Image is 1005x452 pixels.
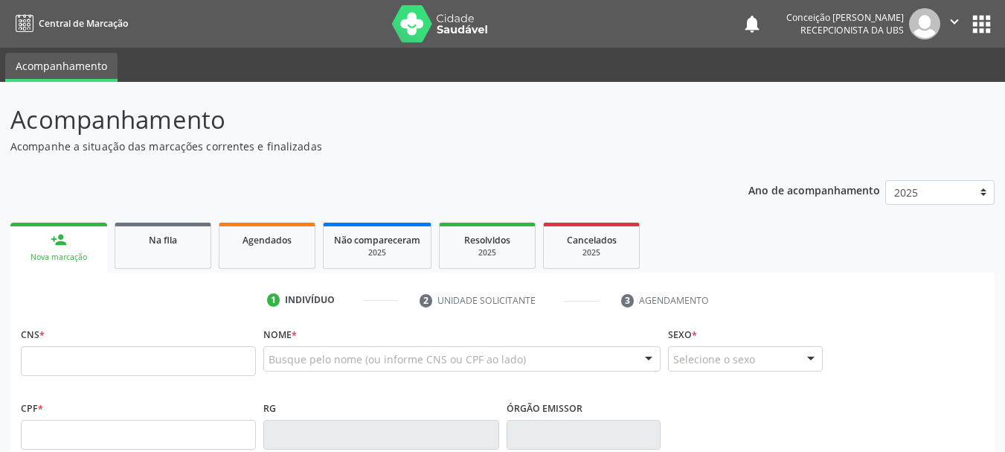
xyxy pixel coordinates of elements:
span: Agendados [243,234,292,246]
i:  [946,13,963,30]
button:  [940,8,969,39]
a: Acompanhamento [5,53,118,82]
div: 1 [267,293,280,307]
p: Acompanhamento [10,101,699,139]
span: Na fila [149,234,177,246]
label: Nome [263,323,297,346]
span: Cancelados [567,234,617,246]
a: Central de Marcação [10,11,128,36]
p: Acompanhe a situação das marcações correntes e finalizadas [10,139,699,154]
span: Não compareceram [334,234,420,246]
label: CNS [21,323,45,346]
label: Órgão emissor [507,397,582,420]
span: Central de Marcação [39,17,128,30]
p: Ano de acompanhamento [748,180,880,199]
div: Conceição [PERSON_NAME] [786,11,904,24]
img: img [909,8,940,39]
span: Busque pelo nome (ou informe CNS ou CPF ao lado) [269,351,526,367]
div: Indivíduo [285,293,335,307]
div: 2025 [554,247,629,258]
div: Nova marcação [21,252,97,263]
label: Sexo [668,323,697,346]
div: 2025 [450,247,524,258]
button: notifications [742,13,762,34]
label: RG [263,397,276,420]
span: Recepcionista da UBS [800,24,904,36]
button: apps [969,11,995,37]
span: Selecione o sexo [673,351,755,367]
div: person_add [51,232,67,248]
span: Resolvidos [464,234,510,246]
div: 2025 [334,247,420,258]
